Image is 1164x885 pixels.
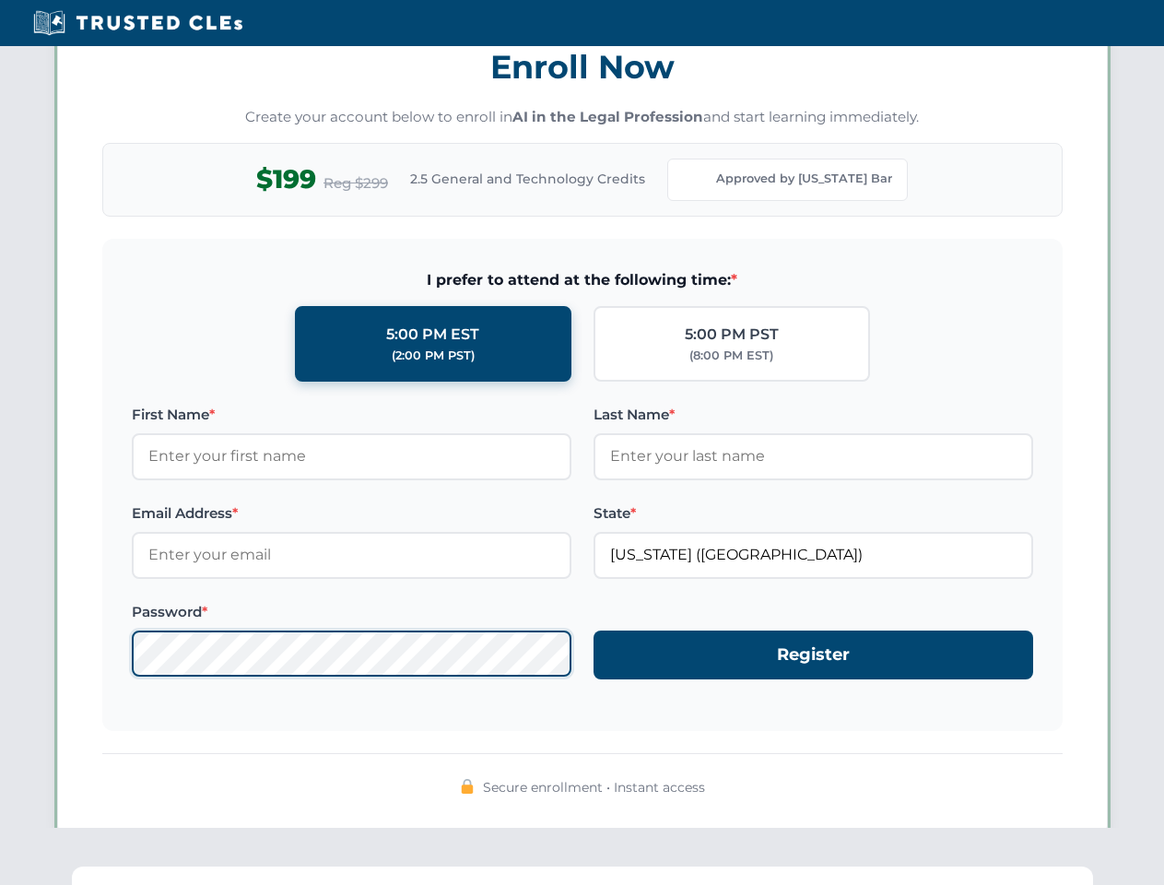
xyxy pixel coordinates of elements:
span: $199 [256,159,316,200]
img: Trusted CLEs [28,9,248,37]
label: First Name [132,404,571,426]
span: I prefer to attend at the following time: [132,268,1033,292]
span: Secure enrollment • Instant access [483,777,705,797]
strong: AI in the Legal Profession [512,108,703,125]
p: Create your account below to enroll in and start learning immediately. [102,107,1063,128]
img: 🔒 [460,779,475,794]
input: Enter your first name [132,433,571,479]
button: Register [594,631,1033,679]
input: Enter your email [132,532,571,578]
div: 5:00 PM EST [386,323,479,347]
input: Enter your last name [594,433,1033,479]
div: 5:00 PM PST [685,323,779,347]
label: Email Address [132,502,571,525]
span: Approved by [US_STATE] Bar [716,170,892,188]
span: 2.5 General and Technology Credits [410,169,645,189]
div: (8:00 PM EST) [689,347,773,365]
div: (2:00 PM PST) [392,347,475,365]
h3: Enroll Now [102,38,1063,96]
span: Reg $299 [323,172,388,195]
label: Password [132,601,571,623]
img: Florida Bar [683,167,709,193]
label: Last Name [594,404,1033,426]
input: Florida (FL) [594,532,1033,578]
label: State [594,502,1033,525]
